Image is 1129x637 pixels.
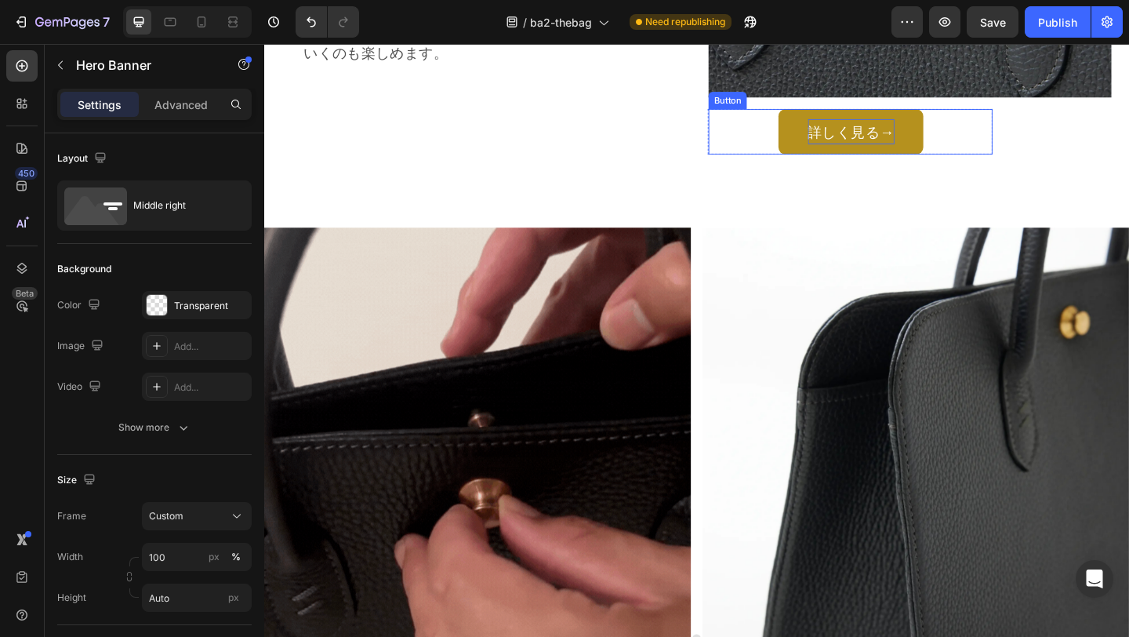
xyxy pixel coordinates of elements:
div: Open Intercom Messenger [1076,560,1113,598]
span: px [228,591,239,603]
input: px% [142,543,252,571]
div: Button [486,54,521,68]
div: Image [57,336,107,357]
button: Publish [1025,6,1091,38]
div: Video [57,377,104,398]
p: 詳しく見る→ [591,82,685,109]
div: % [231,550,241,564]
div: Add... [174,340,248,354]
button: px [227,548,245,566]
div: px [209,550,220,564]
button: Save [967,6,1018,38]
iframe: Design area [264,44,1129,637]
span: ba2-thebag [530,14,592,31]
label: Width [57,550,83,564]
div: Transparent [174,299,248,313]
div: Size [57,470,99,491]
span: Need republishing [645,15,725,29]
p: Advanced [154,96,208,113]
a: 詳しく見る→ [559,71,717,120]
p: 7 [103,13,110,31]
label: Frame [57,509,86,523]
p: Settings [78,96,122,113]
div: Color [57,295,103,316]
div: Background [57,262,111,276]
div: Publish [1038,14,1077,31]
div: Beta [12,287,38,300]
div: Layout [57,148,110,169]
span: Custom [149,509,183,523]
label: Height [57,591,86,605]
div: Show more [118,420,191,435]
div: Undo/Redo [296,6,359,38]
button: Custom [142,502,252,530]
span: Save [980,16,1006,29]
button: 7 [6,6,117,38]
div: 450 [15,167,38,180]
span: / [523,14,527,31]
div: Middle right [133,187,229,224]
button: % [205,548,223,566]
div: Add... [174,380,248,395]
input: px [142,584,252,612]
p: Hero Banner [76,56,209,75]
button: Show more [57,413,252,442]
